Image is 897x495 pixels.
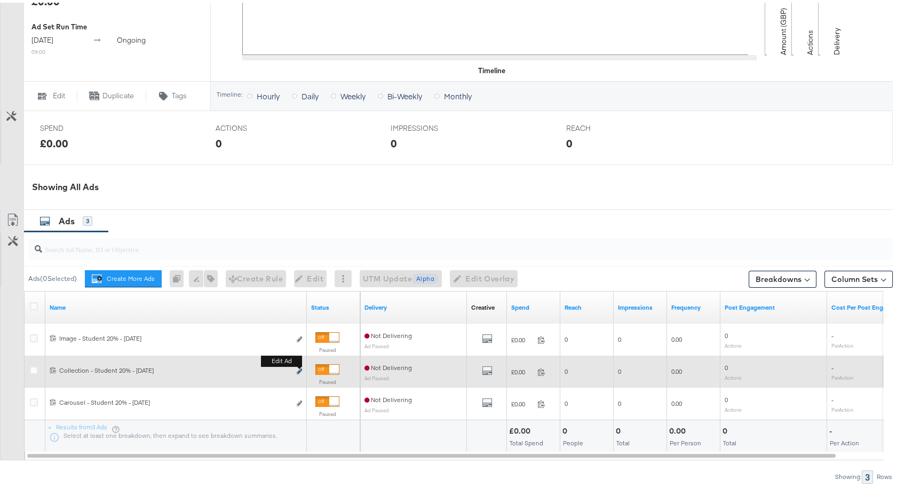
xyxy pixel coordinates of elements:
[725,340,742,346] sub: Actions
[565,397,568,405] span: 0
[618,301,663,309] a: The number of times your ad was served. On mobile apps an ad is counted as served the first time ...
[23,87,77,100] button: Edit
[618,397,621,405] span: 0
[831,329,834,337] span: -
[829,423,835,434] div: -
[146,87,200,100] button: Tags
[31,19,202,29] div: Ad Set Run Time
[830,436,859,444] span: Per Action
[725,372,742,378] sub: Actions
[725,404,742,410] sub: Actions
[364,301,463,309] a: Reflects the ability of your Ad to achieve delivery.
[511,301,556,309] a: The total amount spent to date.
[31,33,53,42] span: [DATE]
[671,301,716,309] a: The average number of times your ad was served to each person.
[618,333,621,341] span: 0
[216,121,296,131] span: ACTIONS
[117,33,146,42] span: ongoing
[831,340,853,346] sub: Per Action
[471,301,495,309] a: Shows the creative associated with your ad.
[618,365,621,373] span: 0
[387,88,422,99] span: Bi-Weekly
[59,332,290,340] div: Image - Student 20% - [DATE]
[364,372,389,379] sub: Ad Paused
[725,301,823,309] a: The number of actions related to your Page's posts as a result of your ad.
[511,365,533,373] span: £0.00
[216,88,243,96] div: Timeline:
[671,397,682,405] span: 0.00
[563,436,583,444] span: People
[510,436,543,444] span: Total Spend
[364,361,412,369] span: Not Delivering
[364,393,412,401] span: Not Delivering
[725,361,728,369] span: 0
[59,396,290,404] div: Carousel - Student 20% - [DATE]
[170,268,189,285] div: 0
[28,271,77,281] div: Ads ( 0 Selected)
[31,45,45,53] sub: 09:00
[50,301,303,309] a: Ad Name.
[296,364,303,375] button: Edit ad
[509,423,534,434] div: £0.00
[723,423,731,434] div: 0
[40,121,120,131] span: SPEND
[257,88,280,99] span: Hourly
[391,133,397,148] div: 0
[261,353,302,364] b: Edit ad
[831,404,853,410] sub: Per Action
[32,178,893,191] div: Showing All Ads
[444,88,472,99] span: Monthly
[102,88,134,98] span: Duplicate
[59,213,75,224] span: Ads
[511,397,533,405] span: £0.00
[340,88,366,99] span: Weekly
[749,268,816,285] button: Breakdowns
[83,214,92,223] div: 3
[172,88,187,98] span: Tags
[566,121,646,131] span: REACH
[824,268,893,285] button: Column Sets
[566,133,573,148] div: 0
[862,468,873,481] div: 3
[565,301,609,309] a: The number of people your ad was served to.
[562,423,570,434] div: 0
[831,361,834,369] span: -
[671,365,682,373] span: 0.00
[671,333,682,341] span: 0.00
[364,404,389,411] sub: Ad Paused
[876,470,893,478] div: Rows
[831,372,853,378] sub: Per Action
[364,340,389,347] sub: Ad Paused
[364,329,412,337] span: Not Delivering
[301,88,319,99] span: Daily
[391,121,471,131] span: IMPRESSIONS
[616,423,624,434] div: 0
[511,333,533,341] span: £0.00
[315,376,339,383] label: Paused
[835,470,862,478] div: Showing:
[565,365,568,373] span: 0
[311,301,356,309] a: Shows the current state of your Ad.
[315,408,339,415] label: Paused
[831,393,834,401] span: -
[42,232,814,253] input: Search Ad Name, ID or Objective
[77,87,146,100] button: Duplicate
[725,393,728,401] span: 0
[216,133,222,148] div: 0
[59,364,290,372] div: Collection - Student 20% - [DATE]
[725,329,728,337] span: 0
[616,436,630,444] span: Total
[723,436,736,444] span: Total
[85,268,162,285] button: Create More Ads
[53,88,65,98] span: Edit
[471,301,495,309] div: Creative
[40,133,68,148] div: £0.00
[670,436,701,444] span: Per Person
[669,423,689,434] div: 0.00
[315,344,339,351] label: Paused
[565,333,568,341] span: 0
